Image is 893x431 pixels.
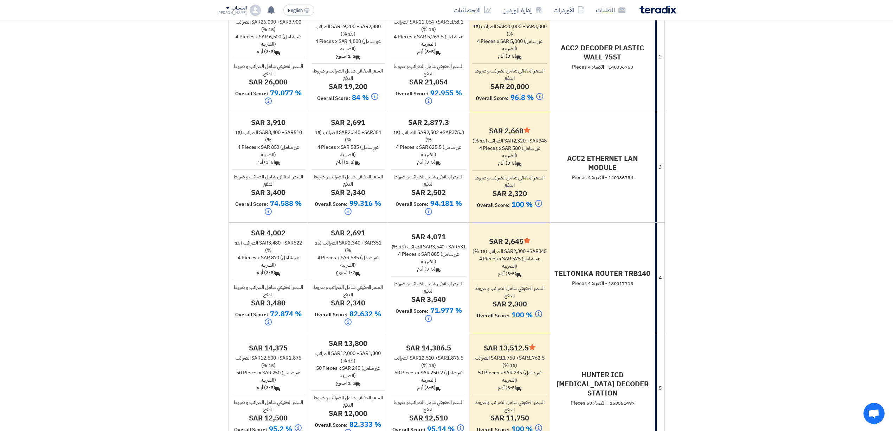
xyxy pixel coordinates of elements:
[401,369,419,376] span: Pieces x
[655,2,664,112] td: 2
[391,384,467,391] div: (3-5) أيام
[484,369,502,376] span: Pieces x
[317,144,320,151] span: 4
[311,12,385,21] h4: sar 22,080
[475,67,545,82] span: السعر الحقيقي شامل الضرائب و ضروط الدفع
[590,2,631,18] a: الطلبات
[235,201,268,208] span: Overall Score:
[340,365,380,379] span: (غير شامل الضريبه)
[448,243,457,251] span: sar
[512,199,533,210] span: 100 %
[502,38,542,52] span: (غير شامل الضريبه)
[261,254,279,261] span: sar 870
[243,369,261,376] span: Pieces x
[477,38,480,45] span: 4
[233,399,303,413] span: السعر الحقيقي شامل الضرائب و ضروط الدفع
[311,379,385,387] div: 1-2 اسبوع
[311,23,385,38] div: 19,200 + 2,880 الضرائب (15 %)
[472,237,547,246] h4: sar 2,645
[472,299,547,309] h4: sar 2,300
[519,354,528,362] span: sar
[233,284,303,298] span: السعر الحقيقي شامل الضرائب و ضروط الدفع
[394,369,400,376] span: 50
[419,144,442,151] span: sar 625.5
[483,145,501,152] span: Pieces x
[491,354,500,362] span: sar
[396,201,429,208] span: Overall Score:
[217,11,247,15] div: [PERSON_NAME]
[421,144,461,158] span: (غير شامل الضريبه)
[342,365,360,372] span: sar 240
[311,158,385,166] div: (1-2) أيام
[472,413,547,423] h4: sar 11,750
[391,265,467,273] div: (3-5) أيام
[502,145,540,159] span: (غير شامل الضريبه)
[475,399,545,413] span: السعر الحقيقي شامل الضرائب و ضروط الدفع
[284,239,294,247] span: sar
[232,5,247,11] div: الحساب
[553,43,652,62] h4: ACC2 DECODER PLASTIC WALL 75ST
[349,198,381,209] span: 99.316 %
[284,129,294,136] span: sar
[394,33,397,40] span: 4
[423,243,432,251] span: sar
[477,312,510,319] span: Overall Score:
[500,38,523,45] span: sar 5,000
[270,309,302,319] span: 72.874 %
[317,95,350,102] span: Overall Score:
[232,269,306,276] div: (3-5) أيام
[311,118,385,127] h4: sar 2,691
[655,223,664,333] td: 4
[525,23,534,30] span: sar
[640,6,676,14] img: Teradix logo
[443,129,452,136] span: sar
[311,239,385,254] div: 2,340 + 351 الضرائب (15 %)
[391,413,467,423] h4: sar 12,510
[233,63,303,77] span: السعر الحقيقي شامل الضرائب و ضروط الدفع
[483,255,501,262] span: Pieces x
[235,90,268,97] span: Overall Score:
[364,239,373,247] span: sar
[359,350,368,357] span: sar
[280,18,289,26] span: sar
[359,23,368,30] span: sar
[232,413,306,423] h4: sar 12,500
[472,189,547,198] h4: sar 2,320
[391,188,467,197] h4: sar 2,502
[242,144,260,151] span: Pieces x
[261,254,299,269] span: (غير شامل الضريبه)
[430,305,462,316] span: 71.977 %
[472,384,547,391] div: (3-5) أيام
[233,173,303,188] span: السعر الحقيقي شامل الضرائب و ضروط الدفع
[261,369,301,384] span: (غير شامل الضريبه)
[479,255,482,262] span: 4
[398,33,416,40] span: Pieces x
[339,38,361,45] span: sar 4,800
[572,280,633,287] span: 130017715 - الكمية: 4 Pieces
[339,129,348,136] span: sar
[391,77,467,87] h4: sar 21,054
[341,254,359,261] span: sar 585
[270,198,302,209] span: 74.588 %
[391,18,467,33] div: 21,054 + 3,158.1 الضرائب (15 %)
[261,144,279,151] span: sar 850
[340,38,381,52] span: (غير شامل الضريبه)
[321,144,339,151] span: Pieces x
[472,354,547,369] div: 11,750 + 1,762.5 الضرائب (15 %)
[261,144,299,158] span: (غير شامل الضريبه)
[472,270,547,277] div: (3-5) أيام
[352,92,369,103] span: 84 %
[315,311,348,318] span: Overall Score:
[232,228,306,237] h4: sar 4,002
[421,369,463,384] span: (غير شامل الضريبه)
[313,67,383,82] span: السعر الحقيقي شامل الضرائب و ضروط الدفع
[311,129,385,144] div: 2,340 + 351 الضرائب (15 %)
[236,369,242,376] span: 50
[503,369,522,376] span: sar 235
[315,201,348,208] span: Overall Score:
[394,173,463,188] span: السعر الحقيقي شامل الضرائب و ضروط الدفع
[421,33,463,48] span: (غير شامل الضريبه)
[270,88,302,98] span: 79.077 %
[398,251,401,258] span: 4
[479,145,482,152] span: 4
